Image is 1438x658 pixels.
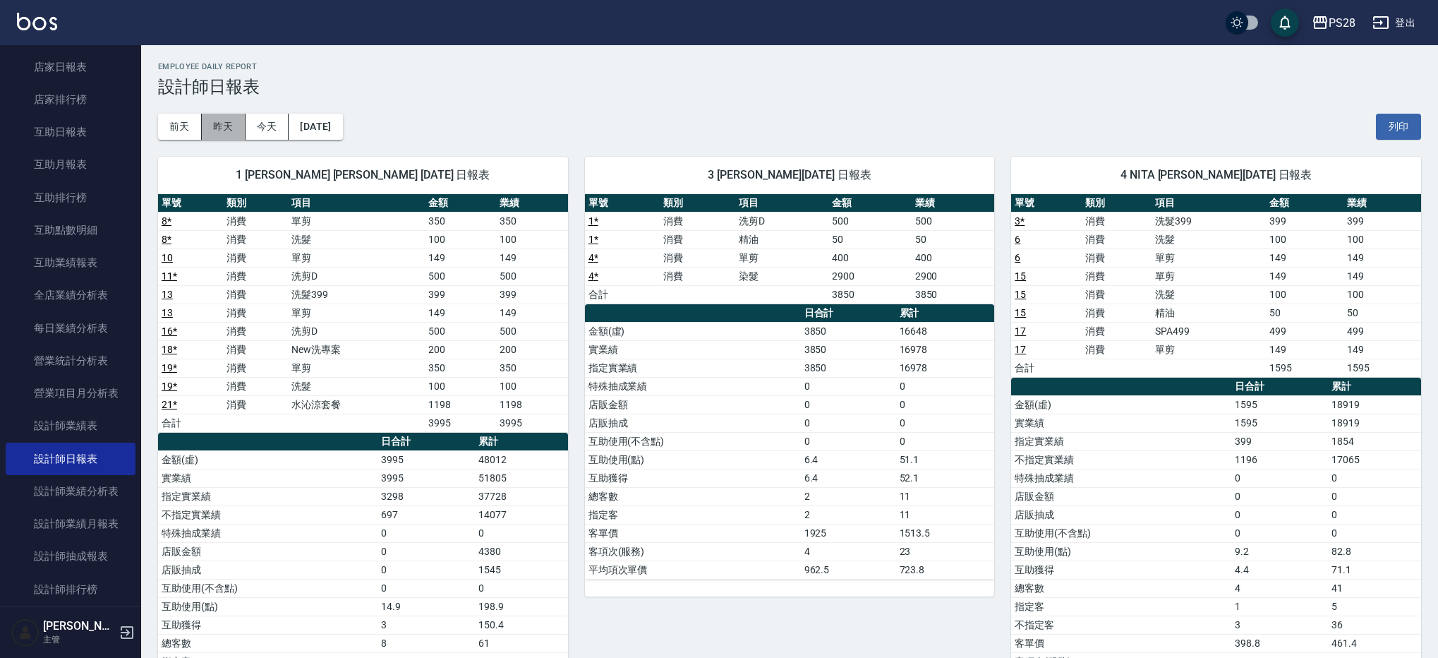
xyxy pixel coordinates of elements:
td: 0 [1328,469,1421,487]
td: 消費 [223,285,288,304]
td: 消費 [1082,267,1152,285]
td: 指定客 [1011,597,1231,616]
a: 每日業績分析表 [6,312,135,345]
td: 水沁涼套餐 [288,395,425,414]
td: 3850 [912,285,995,304]
td: 6.4 [801,450,896,469]
td: 互助使用(點) [1011,542,1231,561]
a: 15 [1015,270,1026,282]
td: 洗剪D [735,212,828,230]
td: 指定客 [585,506,801,524]
td: 0 [801,395,896,414]
td: 461.4 [1328,634,1421,652]
td: 149 [1343,249,1421,267]
td: 149 [496,304,568,322]
td: 697 [377,506,474,524]
td: 消費 [660,249,735,267]
td: 100 [496,377,568,395]
td: 互助使用(不含點) [158,579,377,597]
p: 主管 [43,633,115,646]
td: 互助使用(點) [585,450,801,469]
td: 消費 [223,267,288,285]
td: 350 [425,212,496,230]
th: 金額 [828,194,912,213]
td: 店販金額 [158,542,377,561]
td: 149 [496,249,568,267]
td: 總客數 [158,634,377,652]
th: 項目 [1152,194,1266,213]
th: 業績 [1343,194,1421,213]
td: 消費 [223,377,288,395]
td: 0 [801,414,896,432]
th: 日合計 [377,433,474,451]
td: 61 [475,634,568,652]
td: 0 [1328,524,1421,542]
td: 200 [496,340,568,359]
td: 0 [801,377,896,395]
td: 總客數 [585,487,801,506]
td: 單剪 [1152,267,1266,285]
td: 499 [1343,322,1421,340]
th: 累計 [1328,378,1421,396]
td: 店販抽成 [158,561,377,579]
td: 店販金額 [585,395,801,414]
td: 客項次(服務) [585,542,801,561]
a: 設計師業績表 [6,409,135,442]
td: 100 [1343,285,1421,304]
td: 149 [425,249,496,267]
td: 100 [425,377,496,395]
td: 500 [496,322,568,340]
button: 今天 [246,114,289,140]
td: 150.4 [475,616,568,634]
td: 消費 [1082,285,1152,304]
td: 洗髮 [1152,230,1266,249]
table: a dense table [585,194,995,304]
td: 350 [496,359,568,377]
span: 4 NITA [PERSON_NAME][DATE] 日報表 [1028,168,1404,182]
h5: [PERSON_NAME] [43,619,115,633]
td: 互助使用(點) [158,597,377,616]
td: 1595 [1231,414,1328,432]
th: 單號 [585,194,660,213]
td: 0 [377,579,474,597]
td: 3850 [828,285,912,304]
td: 51805 [475,469,568,487]
th: 金額 [1266,194,1343,213]
td: 互助獲得 [1011,561,1231,579]
td: 4380 [475,542,568,561]
td: 3298 [377,487,474,506]
a: 10 [162,252,173,263]
td: 消費 [660,230,735,249]
a: 13 [162,307,173,318]
th: 累計 [475,433,568,451]
td: 特殊抽成業績 [585,377,801,395]
td: 0 [896,377,995,395]
a: 15 [1015,307,1026,318]
td: 消費 [1082,340,1152,359]
td: 單剪 [1152,340,1266,359]
td: 4 [1231,579,1328,597]
td: 互助獲得 [158,616,377,634]
th: 日合計 [801,304,896,323]
td: 16978 [896,359,995,377]
a: 13 [162,289,173,300]
button: 昨天 [202,114,246,140]
td: 特殊抽成業績 [158,524,377,542]
td: 3850 [801,359,896,377]
td: 洗髮399 [1152,212,1266,230]
td: 0 [896,432,995,450]
table: a dense table [158,194,568,433]
td: 48012 [475,450,568,469]
th: 類別 [1082,194,1152,213]
table: a dense table [585,304,995,580]
td: 149 [1343,340,1421,359]
td: 單剪 [288,212,425,230]
td: 3 [1231,616,1328,634]
td: 1196 [1231,450,1328,469]
a: 互助業績報表 [6,246,135,279]
td: 399 [425,285,496,304]
td: 單剪 [288,249,425,267]
td: 消費 [223,322,288,340]
span: 3 [PERSON_NAME][DATE] 日報表 [602,168,978,182]
td: 18919 [1328,395,1421,414]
